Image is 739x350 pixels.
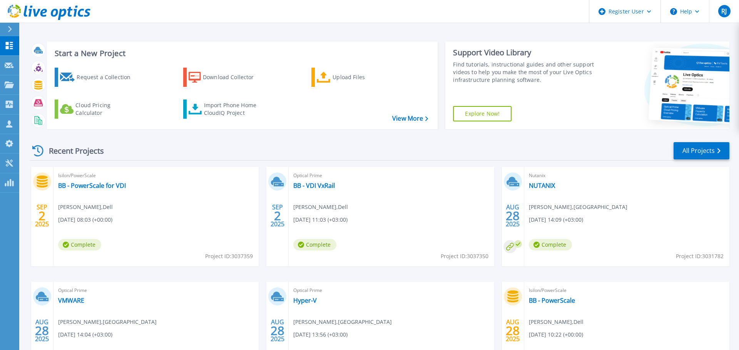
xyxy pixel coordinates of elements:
[529,171,725,180] span: Nutanix
[55,68,140,87] a: Request a Collection
[392,115,428,122] a: View More
[35,202,49,230] div: SEP 2025
[293,171,489,180] span: Optical Prime
[529,182,555,189] a: NUTANIX
[453,106,512,121] a: Explore Now!
[77,70,138,85] div: Request a Collection
[58,318,157,326] span: [PERSON_NAME] , [GEOGRAPHIC_DATA]
[721,8,727,14] span: RJ
[529,330,583,339] span: [DATE] 10:22 (+00:00)
[270,317,285,345] div: AUG 2025
[204,101,264,117] div: Import Phone Home CloudIQ Project
[183,68,269,87] a: Download Collector
[58,216,112,224] span: [DATE] 08:03 (+00:00)
[270,202,285,230] div: SEP 2025
[75,101,137,117] div: Cloud Pricing Calculator
[58,171,254,180] span: Isilon/PowerScale
[30,141,114,160] div: Recent Projects
[293,203,348,211] span: [PERSON_NAME] , Dell
[58,239,101,250] span: Complete
[274,212,281,219] span: 2
[529,318,584,326] span: [PERSON_NAME] , Dell
[35,327,49,334] span: 28
[293,216,348,224] span: [DATE] 11:03 (+03:00)
[529,239,572,250] span: Complete
[58,330,112,339] span: [DATE] 14:04 (+03:00)
[203,70,264,85] div: Download Collector
[293,239,336,250] span: Complete
[529,286,725,295] span: Isilon/PowerScale
[55,100,140,119] a: Cloud Pricing Calculator
[58,203,113,211] span: [PERSON_NAME] , Dell
[505,317,520,345] div: AUG 2025
[293,297,317,304] a: Hyper-V
[38,212,45,219] span: 2
[529,216,583,224] span: [DATE] 14:09 (+03:00)
[58,182,126,189] a: BB - PowerScale for VDI
[55,49,428,58] h3: Start a New Project
[333,70,394,85] div: Upload Files
[293,318,392,326] span: [PERSON_NAME] , [GEOGRAPHIC_DATA]
[271,327,284,334] span: 28
[674,142,729,159] a: All Projects
[35,317,49,345] div: AUG 2025
[529,203,627,211] span: [PERSON_NAME] , [GEOGRAPHIC_DATA]
[529,297,575,304] a: BB - PowerScale
[293,182,335,189] a: BB - VDI VxRail
[506,327,520,334] span: 28
[58,297,84,304] a: VMWARE
[453,61,598,84] div: Find tutorials, instructional guides and other support videos to help you make the most of your L...
[505,202,520,230] div: AUG 2025
[311,68,397,87] a: Upload Files
[293,330,348,339] span: [DATE] 13:56 (+03:00)
[205,252,253,260] span: Project ID: 3037359
[453,48,598,58] div: Support Video Library
[441,252,488,260] span: Project ID: 3037350
[58,286,254,295] span: Optical Prime
[506,212,520,219] span: 28
[293,286,489,295] span: Optical Prime
[676,252,724,260] span: Project ID: 3031782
